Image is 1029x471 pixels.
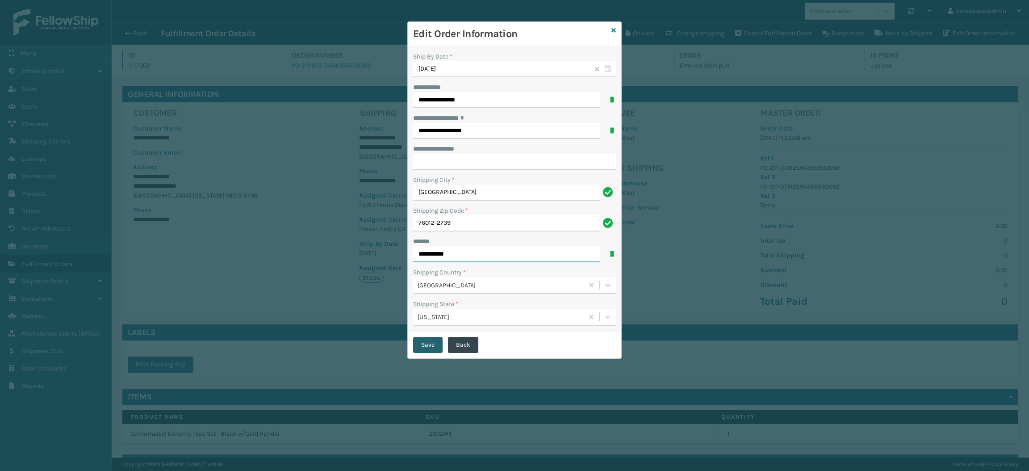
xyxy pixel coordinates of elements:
[413,175,455,185] label: Shipping City
[413,268,466,277] label: Shipping Country
[418,280,584,290] div: [GEOGRAPHIC_DATA]
[413,299,458,309] label: Shipping State
[448,337,478,353] button: Back
[413,337,443,353] button: Save
[413,53,452,60] label: Ship By Date
[413,27,608,41] h3: Edit Order Information
[413,61,616,77] input: MM/DD/YYYY
[418,312,584,321] div: [US_STATE]
[413,206,468,215] label: Shipping Zip Code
